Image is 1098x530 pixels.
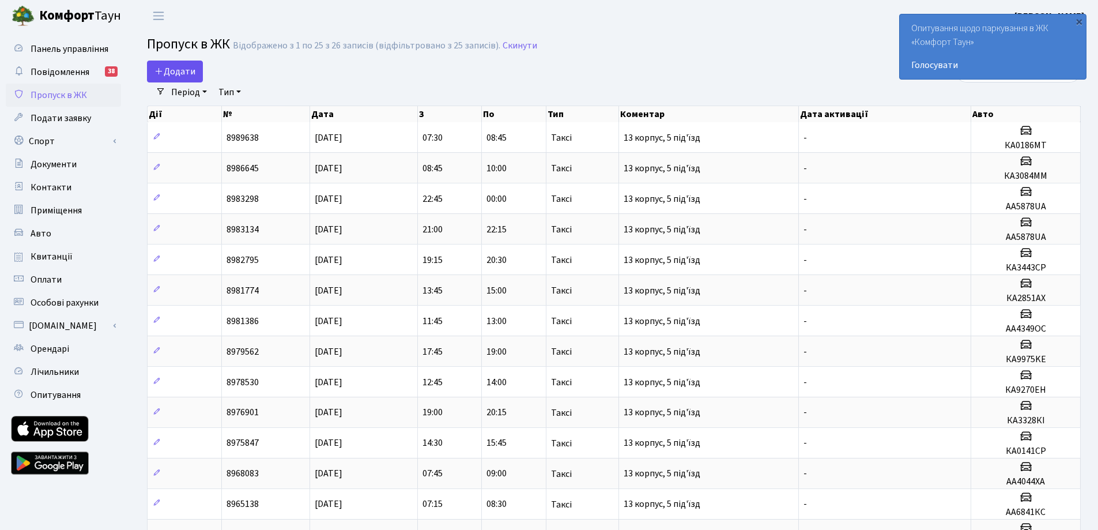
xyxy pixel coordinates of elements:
[803,254,807,266] span: -
[227,437,259,450] span: 8975847
[624,223,700,236] span: 13 корпус, 5 під'їзд
[803,498,807,511] span: -
[486,254,507,266] span: 20:30
[227,162,259,175] span: 8986645
[6,176,121,199] a: Контакти
[976,446,1076,457] h5: КА0141СР
[6,61,121,84] a: Повідомлення38
[422,345,443,358] span: 17:45
[147,34,230,54] span: Пропуск в ЖК
[422,437,443,450] span: 14:30
[803,223,807,236] span: -
[624,193,700,205] span: 13 корпус, 5 під'їзд
[6,337,121,360] a: Орендарі
[167,82,212,102] a: Період
[551,408,572,418] span: Таксі
[315,315,342,328] span: [DATE]
[6,199,121,222] a: Приміщення
[911,58,1074,72] a: Голосувати
[551,133,572,142] span: Таксі
[803,437,807,450] span: -
[976,385,1076,396] h5: КА9270ЕН
[422,284,443,297] span: 13:45
[31,366,79,378] span: Лічильники
[976,171,1076,182] h5: КА3084ММ
[31,158,77,171] span: Документи
[624,284,700,297] span: 13 корпус, 5 під'їзд
[315,376,342,389] span: [DATE]
[31,43,108,55] span: Панель управління
[976,476,1076,487] h5: АА4044ХА
[154,65,195,78] span: Додати
[803,407,807,419] span: -
[503,40,537,51] a: Скинути
[315,345,342,358] span: [DATE]
[551,378,572,387] span: Таксі
[422,315,443,328] span: 11:45
[315,193,342,205] span: [DATE]
[624,162,700,175] span: 13 корпус, 5 під'їзд
[12,5,35,28] img: logo.png
[486,437,507,450] span: 15:45
[624,345,700,358] span: 13 корпус, 5 під'їзд
[971,106,1081,122] th: Авто
[422,407,443,419] span: 19:00
[222,106,310,122] th: №
[422,193,443,205] span: 22:45
[1014,10,1084,22] b: [PERSON_NAME]
[31,343,69,355] span: Орендарі
[799,106,971,122] th: Дата активації
[976,507,1076,518] h5: АА6841КС
[315,131,342,144] span: [DATE]
[976,415,1076,426] h5: КА3328КІ
[976,140,1076,151] h5: КА0186МТ
[315,284,342,297] span: [DATE]
[6,245,121,268] a: Квитанції
[422,254,443,266] span: 19:15
[31,273,62,286] span: Оплати
[803,468,807,480] span: -
[227,498,259,511] span: 8965138
[315,437,342,450] span: [DATE]
[31,66,89,78] span: Повідомлення
[6,384,121,407] a: Опитування
[486,345,507,358] span: 19:00
[551,286,572,295] span: Таксі
[803,345,807,358] span: -
[624,131,700,144] span: 13 корпус, 5 під'їзд
[486,131,507,144] span: 08:45
[422,468,443,480] span: 07:45
[624,407,700,419] span: 13 корпус, 5 під'їзд
[422,376,443,389] span: 12:45
[551,255,572,265] span: Таксі
[624,437,700,450] span: 13 корпус, 5 під'їзд
[624,376,700,389] span: 13 корпус, 5 під'їзд
[6,37,121,61] a: Панель управління
[422,131,443,144] span: 07:30
[6,130,121,153] a: Спорт
[422,162,443,175] span: 08:45
[227,254,259,266] span: 8982795
[147,61,203,82] a: Додати
[6,222,121,245] a: Авто
[486,407,507,419] span: 20:15
[803,162,807,175] span: -
[551,225,572,234] span: Таксі
[227,376,259,389] span: 8978530
[227,131,259,144] span: 8989638
[6,153,121,176] a: Документи
[486,193,507,205] span: 00:00
[1014,9,1084,23] a: [PERSON_NAME]
[551,439,572,448] span: Таксі
[482,106,546,122] th: По
[310,106,418,122] th: Дата
[418,106,482,122] th: З
[144,6,173,25] button: Переключити навігацію
[803,131,807,144] span: -
[803,376,807,389] span: -
[551,164,572,173] span: Таксі
[551,469,572,479] span: Таксі
[486,315,507,328] span: 13:00
[31,389,81,401] span: Опитування
[486,376,507,389] span: 14:00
